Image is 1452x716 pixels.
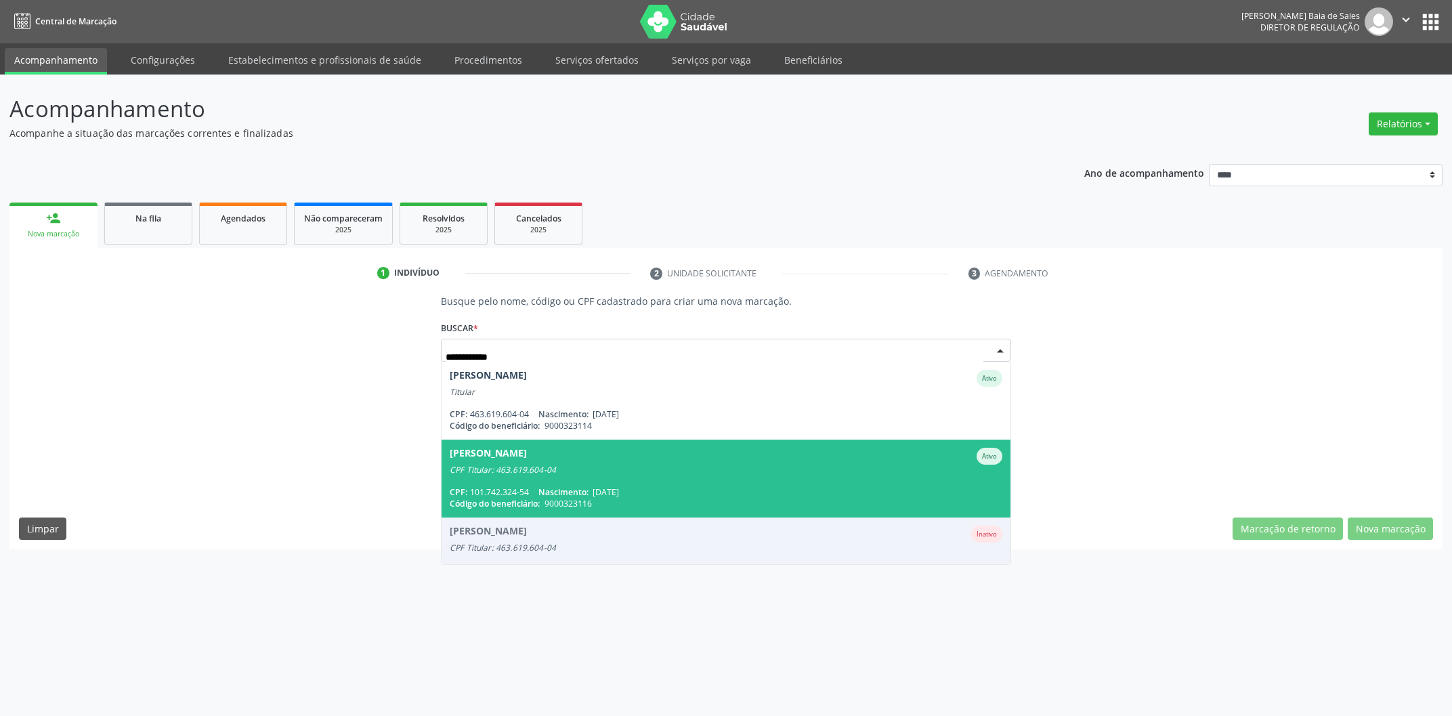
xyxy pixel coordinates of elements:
[1260,22,1360,33] span: Diretor de regulação
[5,48,107,75] a: Acompanhamento
[982,374,997,383] small: Ativo
[505,225,572,235] div: 2025
[593,486,619,498] span: [DATE]
[19,229,88,239] div: Nova marcação
[1365,7,1393,36] img: img
[377,267,389,279] div: 1
[544,498,592,509] span: 9000323116
[775,48,852,72] a: Beneficiários
[544,420,592,431] span: 9000323114
[450,420,540,431] span: Código do beneficiário:
[516,213,561,224] span: Cancelados
[9,92,1012,126] p: Acompanhamento
[450,370,527,387] div: [PERSON_NAME]
[304,225,383,235] div: 2025
[1241,10,1360,22] div: [PERSON_NAME] Baia de Sales
[46,211,61,226] div: person_add
[450,486,1002,498] div: 101.742.324-54
[394,267,440,279] div: Indivíduo
[219,48,431,72] a: Estabelecimentos e profissionais de saúde
[1348,518,1433,541] button: Nova marcação
[445,48,532,72] a: Procedimentos
[450,465,1002,476] div: CPF Titular: 463.619.604-04
[546,48,648,72] a: Serviços ofertados
[9,10,116,33] a: Central de Marcação
[450,408,467,420] span: CPF:
[450,498,540,509] span: Código do beneficiário:
[450,387,1002,398] div: Titular
[221,213,265,224] span: Agendados
[135,213,161,224] span: Na fila
[121,48,205,72] a: Configurações
[450,408,1002,420] div: 463.619.604-04
[1398,12,1413,27] i: 
[35,16,116,27] span: Central de Marcação
[441,294,1011,308] p: Busque pelo nome, código ou CPF cadastrado para criar uma nova marcação.
[1233,518,1343,541] button: Marcação de retorno
[304,213,383,224] span: Não compareceram
[450,448,527,465] div: [PERSON_NAME]
[1084,164,1204,181] p: Ano de acompanhamento
[9,126,1012,140] p: Acompanhe a situação das marcações correntes e finalizadas
[423,213,465,224] span: Resolvidos
[593,408,619,420] span: [DATE]
[538,486,589,498] span: Nascimento:
[1393,7,1419,36] button: 
[19,518,66,541] button: Limpar
[450,486,467,498] span: CPF:
[441,318,478,339] label: Buscar
[1369,112,1438,135] button: Relatórios
[982,452,997,461] small: Ativo
[410,225,477,235] div: 2025
[538,408,589,420] span: Nascimento:
[662,48,761,72] a: Serviços por vaga
[1419,10,1443,34] button: apps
